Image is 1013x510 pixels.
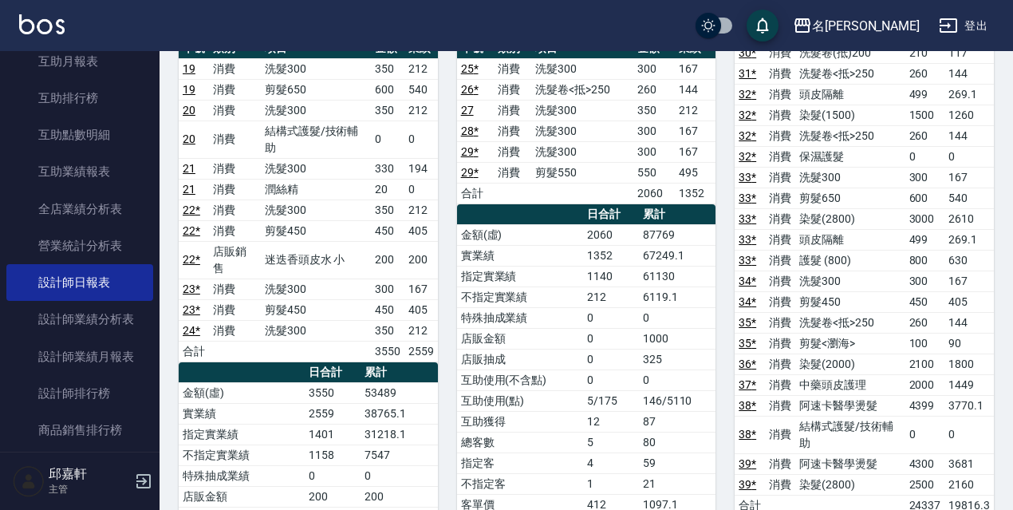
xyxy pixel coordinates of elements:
td: 消費 [765,395,795,416]
td: 405 [404,299,438,320]
td: 指定客 [457,453,583,473]
td: 3550 [305,382,361,403]
td: 1140 [583,266,639,287]
td: 實業績 [179,403,305,424]
td: 4300 [905,453,945,474]
td: 325 [639,349,715,370]
td: 194 [404,158,438,179]
td: 洗髮卷<抵>250 [531,79,633,100]
td: 洗髮300 [531,58,633,79]
td: 阿速卡醫學燙髮 [795,453,905,474]
td: 210 [905,42,945,63]
td: 260 [905,63,945,84]
td: 消費 [209,320,261,341]
td: 80 [639,432,715,453]
td: 2559 [305,403,361,424]
td: 495 [675,162,716,183]
td: 染髮(2000) [795,354,905,374]
td: 0 [583,328,639,349]
td: 消費 [765,208,795,229]
td: 消費 [765,146,795,167]
td: 212 [404,100,438,121]
td: 0 [905,146,945,167]
td: 實業績 [457,245,583,266]
td: 潤絲精 [261,179,371,200]
td: 117 [944,42,994,63]
td: 144 [944,125,994,146]
td: 消費 [765,474,795,495]
td: 300 [905,167,945,188]
td: 1260 [944,105,994,125]
td: 350 [371,200,404,220]
td: 144 [944,63,994,84]
td: 剪髮650 [261,79,371,100]
button: 名[PERSON_NAME] [786,10,926,42]
a: 營業統計分析表 [6,227,153,264]
img: Person [13,465,45,497]
td: 消費 [209,279,261,299]
td: 剪髮<瀏海> [795,333,905,354]
td: 結構式護髮/技術輔助 [261,121,371,158]
td: 1500 [905,105,945,125]
td: 0 [583,370,639,390]
td: 300 [371,279,404,299]
td: 店販抽成 [457,349,583,370]
td: 頭皮隔離 [795,229,905,250]
td: 中藥頭皮護理 [795,374,905,395]
td: 護髮 (800) [795,250,905,271]
a: 商品消耗明細 [6,449,153,485]
td: 1158 [305,445,361,465]
td: 3681 [944,453,994,474]
td: 21 [639,473,715,494]
td: 消費 [209,179,261,200]
td: 剪髮450 [795,291,905,312]
td: 540 [944,188,994,208]
td: 消費 [209,121,261,158]
a: 設計師業績月報表 [6,338,153,375]
td: 450 [905,291,945,312]
td: 頭皮隔離 [795,84,905,105]
td: 3000 [905,208,945,229]
td: 洗髮300 [261,320,371,341]
td: 洗髮卷<抵>250 [795,312,905,333]
td: 消費 [765,453,795,474]
td: 6119.1 [639,287,715,307]
a: 21 [183,183,195,196]
td: 350 [633,100,675,121]
td: 金額(虛) [457,224,583,245]
a: 商品銷售排行榜 [6,412,153,449]
td: 3770.1 [944,395,994,416]
td: 消費 [765,416,795,453]
td: 212 [583,287,639,307]
a: 20 [183,132,195,145]
td: 洗髮卷<抵>250 [795,125,905,146]
a: 全店業績分析表 [6,191,153,227]
td: 3550 [371,341,404,362]
td: 200 [404,241,438,279]
td: 1449 [944,374,994,395]
td: 2060 [633,183,675,204]
td: 互助獲得 [457,411,583,432]
td: 450 [371,220,404,241]
a: 20 [183,104,195,117]
td: 269.1 [944,84,994,105]
td: 5/175 [583,390,639,411]
a: 互助月報表 [6,43,153,80]
td: 200 [361,486,437,507]
td: 0 [905,416,945,453]
td: 350 [371,100,404,121]
td: 405 [404,220,438,241]
td: 洗髮300 [261,100,371,121]
td: 167 [404,279,438,299]
td: 消費 [765,229,795,250]
td: 阿速卡醫學燙髮 [795,395,905,416]
td: 350 [371,58,404,79]
td: 212 [404,58,438,79]
td: 1352 [583,245,639,266]
td: 450 [371,299,404,320]
td: 消費 [494,79,531,100]
td: 630 [944,250,994,271]
a: 27 [461,104,474,117]
td: 合計 [457,183,495,204]
td: 消費 [209,100,261,121]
